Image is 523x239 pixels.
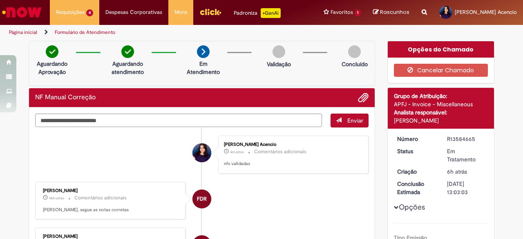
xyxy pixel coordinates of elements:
img: ServiceNow [1,4,43,20]
time: 01/10/2025 09:56:30 [447,168,467,175]
span: Enviar [347,117,363,124]
div: Opções do Chamado [388,41,494,58]
div: Analista responsável: [394,108,488,116]
time: 01/10/2025 15:27:24 [49,196,64,201]
span: 4 [86,9,93,16]
span: 18m atrás [49,196,64,201]
p: Em Atendimento [183,60,223,76]
div: Em Tratamento [447,147,485,163]
p: Validação [267,60,291,68]
ul: Trilhas de página [6,25,342,40]
span: Despesas Corporativas [105,8,162,16]
span: 6h atrás [447,168,467,175]
img: check-circle-green.png [46,45,58,58]
span: 1 [355,9,361,16]
div: Grupo de Atribuição: [394,92,488,100]
span: FDR [197,189,207,209]
img: check-circle-green.png [121,45,134,58]
div: R13584665 [447,135,485,143]
span: More [174,8,187,16]
div: [DATE] 13:03:03 [447,180,485,196]
div: APFJ - Invoice - Miscellaneous [394,100,488,108]
dt: Status [391,147,441,155]
div: [PERSON_NAME] [43,234,179,239]
div: Padroniza [234,8,281,18]
div: [PERSON_NAME] [394,116,488,125]
button: Cancelar Chamado [394,64,488,77]
p: Aguardando atendimento [108,60,148,76]
dt: Criação [391,168,441,176]
div: [PERSON_NAME] Acencio [224,142,360,147]
small: Comentários adicionais [254,148,306,155]
a: Formulário de Atendimento [55,29,115,36]
div: Fernando Da Rosa Moreira [192,190,211,208]
span: [PERSON_NAME] Acencio [455,9,517,16]
p: +GenAi [261,8,281,18]
div: [PERSON_NAME] [43,188,179,193]
img: click_logo_yellow_360x200.png [199,6,221,18]
span: Rascunhos [380,8,409,16]
button: Enviar [331,114,369,127]
p: [PERSON_NAME], segue as notas corretas [43,207,179,213]
p: nfs validadas [224,161,360,167]
button: Adicionar anexos [358,92,369,103]
span: Requisições [56,8,85,16]
a: Rascunhos [373,9,409,16]
small: Comentários adicionais [74,194,127,201]
img: img-circle-grey.png [273,45,285,58]
dt: Número [391,135,441,143]
dt: Conclusão Estimada [391,180,441,196]
div: 01/10/2025 09:56:30 [447,168,485,176]
p: Concluído [342,60,368,68]
textarea: Digite sua mensagem aqui... [35,114,322,127]
span: 4m atrás [230,150,244,154]
p: Aguardando Aprovação [32,60,72,76]
a: Página inicial [9,29,37,36]
img: arrow-next.png [197,45,210,58]
time: 01/10/2025 15:41:29 [230,150,244,154]
span: Favoritos [331,8,353,16]
img: img-circle-grey.png [348,45,361,58]
h2: NF Manual Correção Histórico de tíquete [35,94,96,101]
div: Leticia Fortes Acencio [192,143,211,162]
